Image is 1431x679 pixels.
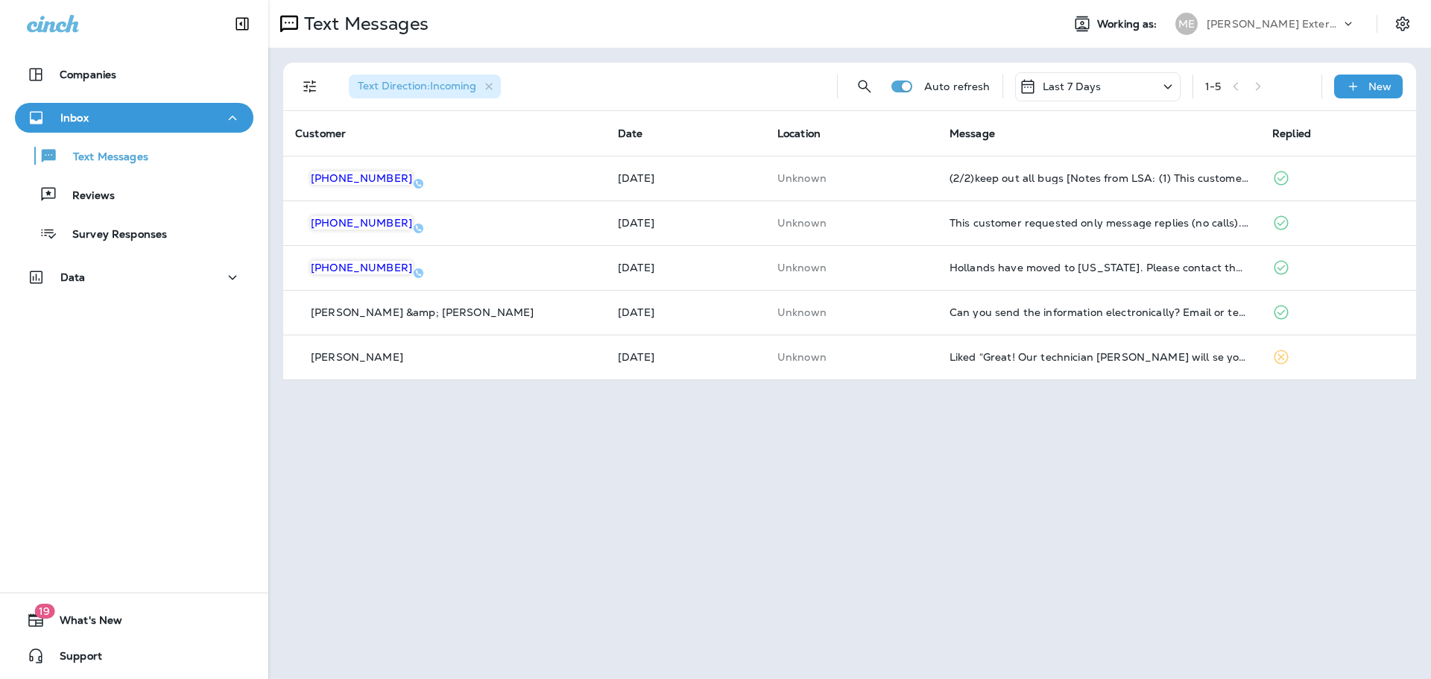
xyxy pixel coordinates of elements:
p: Aug 21, 2025 10:51 AM [618,306,754,318]
span: Message [950,127,995,140]
span: Support [45,650,102,668]
button: Search Messages [850,72,879,101]
div: Liked “Great! Our technician Chris will se you then.” [950,351,1248,363]
span: [PHONE_NUMBER] [311,171,412,185]
p: Aug 21, 2025 02:18 PM [618,262,754,274]
span: Working as: [1097,18,1160,31]
p: [PERSON_NAME] Exterminating [1207,18,1341,30]
p: Text Messages [298,13,429,35]
p: Survey Responses [57,228,167,242]
p: Aug 20, 2025 10:01 AM [618,351,754,363]
p: Companies [60,69,116,80]
p: Last 7 Days [1043,80,1102,92]
p: Sep 2, 2025 02:37 PM [618,217,754,229]
p: This customer does not have a last location and the phone number they messaged is not assigned to... [777,262,926,274]
p: Auto refresh [924,80,991,92]
button: Survey Responses [15,218,253,249]
div: Hollands have moved to Florida. Please contact the Farys who now live at 104 Tignor Ct. In Port M... [950,262,1248,274]
p: This customer does not have a last location and the phone number they messaged is not assigned to... [777,306,926,318]
button: Reviews [15,179,253,210]
p: Sep 3, 2025 08:54 AM [618,172,754,184]
span: Text Direction : Incoming [358,79,476,92]
p: [PERSON_NAME] &amp; [PERSON_NAME] [311,306,534,318]
p: Text Messages [58,151,148,165]
p: Reviews [57,189,115,203]
p: Data [60,271,86,283]
p: This customer does not have a last location and the phone number they messaged is not assigned to... [777,217,926,229]
span: Replied [1272,127,1311,140]
button: Data [15,262,253,292]
div: Can you send the information electronically? Email or text Thank You [950,306,1248,318]
button: Collapse Sidebar [221,9,263,39]
div: Text Direction:Incoming [349,75,501,98]
button: Inbox [15,103,253,133]
button: Support [15,641,253,671]
span: [PHONE_NUMBER] [311,216,412,230]
p: New [1368,80,1391,92]
span: [PHONE_NUMBER] [311,261,412,274]
p: This customer does not have a last location and the phone number they messaged is not assigned to... [777,172,926,184]
div: 1 - 5 [1205,80,1221,92]
div: ME [1175,13,1198,35]
span: Customer [295,127,346,140]
span: Date [618,127,643,140]
button: Text Messages [15,140,253,171]
div: This customer requested only message replies (no calls). Reply here or respond via your LSA dashb... [950,217,1248,229]
button: Companies [15,60,253,89]
p: This customer does not have a last location and the phone number they messaged is not assigned to... [777,351,926,363]
p: Inbox [60,112,89,124]
span: 19 [34,604,54,619]
span: Location [777,127,821,140]
button: Settings [1389,10,1416,37]
button: 19What's New [15,605,253,635]
button: Filters [295,72,325,101]
div: (2/2)keep out all bugs [Notes from LSA: (1) This customer has requested a quote (2) This customer... [950,172,1248,184]
p: [PERSON_NAME] [311,351,403,363]
span: What's New [45,614,122,632]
